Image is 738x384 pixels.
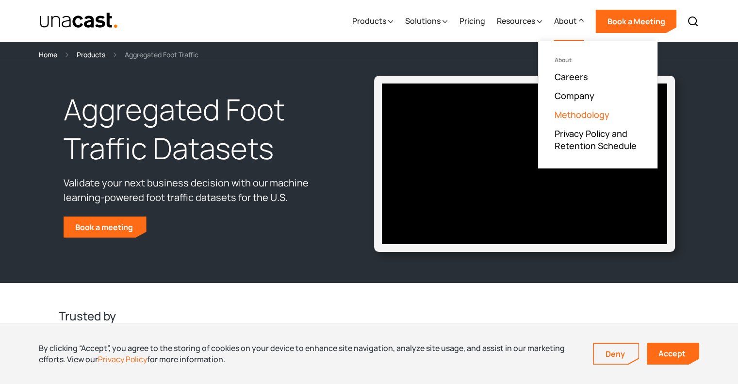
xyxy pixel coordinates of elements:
[98,354,147,365] a: Privacy Policy
[647,343,699,365] a: Accept
[554,1,584,41] div: About
[405,1,447,41] div: Solutions
[352,15,386,27] div: Products
[554,128,641,152] a: Privacy Policy and Retention Schedule
[77,49,105,60] a: Products
[459,1,485,41] a: Pricing
[352,1,393,41] div: Products
[64,217,147,238] a: Book a meeting
[39,12,118,29] a: home
[554,71,588,83] a: Careers
[64,176,338,205] p: Validate your next business decision with our machine learning-powered foot traffic datasets for ...
[687,16,699,27] img: Search icon
[59,308,680,324] h2: Trusted by
[496,1,542,41] div: Resources
[554,109,609,120] a: Methodology
[554,15,576,27] div: About
[125,49,198,60] div: Aggregated Foot Traffic
[405,15,440,27] div: Solutions
[64,90,338,168] h1: Aggregated Foot Traffic Datasets
[39,343,578,365] div: By clicking “Accept”, you agree to the storing of cookies on your device to enhance site navigati...
[538,41,657,168] nav: About
[39,12,118,29] img: Unacast text logo
[554,57,641,64] div: About
[496,15,535,27] div: Resources
[595,10,676,33] a: Book a Meeting
[594,344,639,364] a: Deny
[554,90,594,101] a: Company
[39,49,57,60] a: Home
